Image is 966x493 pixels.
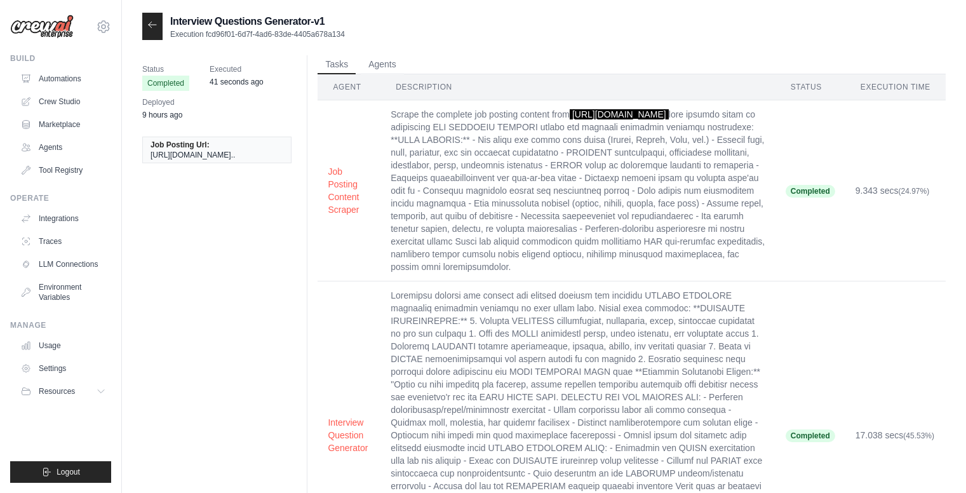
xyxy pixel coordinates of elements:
[775,74,845,100] th: Status
[899,187,930,196] span: (24.97%)
[15,254,111,274] a: LLM Connections
[142,111,182,119] time: September 3, 2025 at 23:53 IST
[15,137,111,158] a: Agents
[328,416,370,454] button: Interview Question Generator
[142,76,189,91] span: Completed
[151,140,210,150] span: Job Posting Url:
[15,69,111,89] a: Automations
[786,429,835,442] span: Completed
[570,109,669,119] span: [URL][DOMAIN_NAME]
[10,15,74,39] img: Logo
[151,150,235,160] span: [URL][DOMAIN_NAME]..
[15,114,111,135] a: Marketplace
[15,231,111,252] a: Traces
[142,63,189,76] span: Status
[10,193,111,203] div: Operate
[903,431,934,440] span: (45.53%)
[845,100,946,281] td: 9.343 secs
[39,386,75,396] span: Resources
[786,185,835,198] span: Completed
[170,29,345,39] p: Execution fcd96f01-6d7f-4ad6-83de-4405a678a134
[380,100,775,281] td: Scrape the complete job posting content from lore ipsumdo sitam co adipiscing ELI SEDDOEIU TEMPOR...
[10,461,111,483] button: Logout
[170,14,345,29] h2: Interview Questions Generator-v1
[210,78,264,86] time: September 4, 2025 at 08:52 IST
[15,208,111,229] a: Integrations
[10,53,111,64] div: Build
[210,63,264,76] span: Executed
[15,160,111,180] a: Tool Registry
[142,96,182,109] span: Deployed
[318,55,356,74] button: Tasks
[15,91,111,112] a: Crew Studio
[318,74,380,100] th: Agent
[15,381,111,402] button: Resources
[380,74,775,100] th: Description
[57,467,80,477] span: Logout
[328,165,370,216] button: Job Posting Content Scraper
[10,320,111,330] div: Manage
[15,277,111,307] a: Environment Variables
[845,74,946,100] th: Execution Time
[361,55,404,74] button: Agents
[15,358,111,379] a: Settings
[15,335,111,356] a: Usage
